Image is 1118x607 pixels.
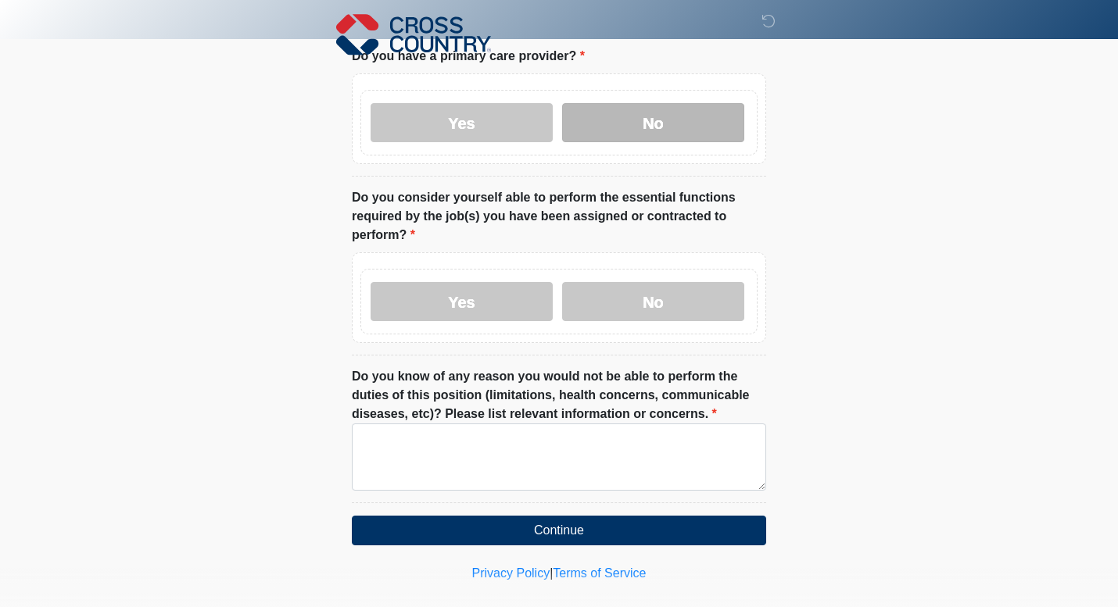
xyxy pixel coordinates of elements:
[352,188,766,245] label: Do you consider yourself able to perform the essential functions required by the job(s) you have ...
[472,566,550,580] a: Privacy Policy
[352,516,766,545] button: Continue
[562,282,744,321] label: No
[553,566,646,580] a: Terms of Service
[371,103,553,142] label: Yes
[550,566,553,580] a: |
[352,367,766,423] label: Do you know of any reason you would not be able to perform the duties of this position (limitatio...
[562,103,744,142] label: No
[336,12,491,57] img: Cross Country Logo
[371,282,553,321] label: Yes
